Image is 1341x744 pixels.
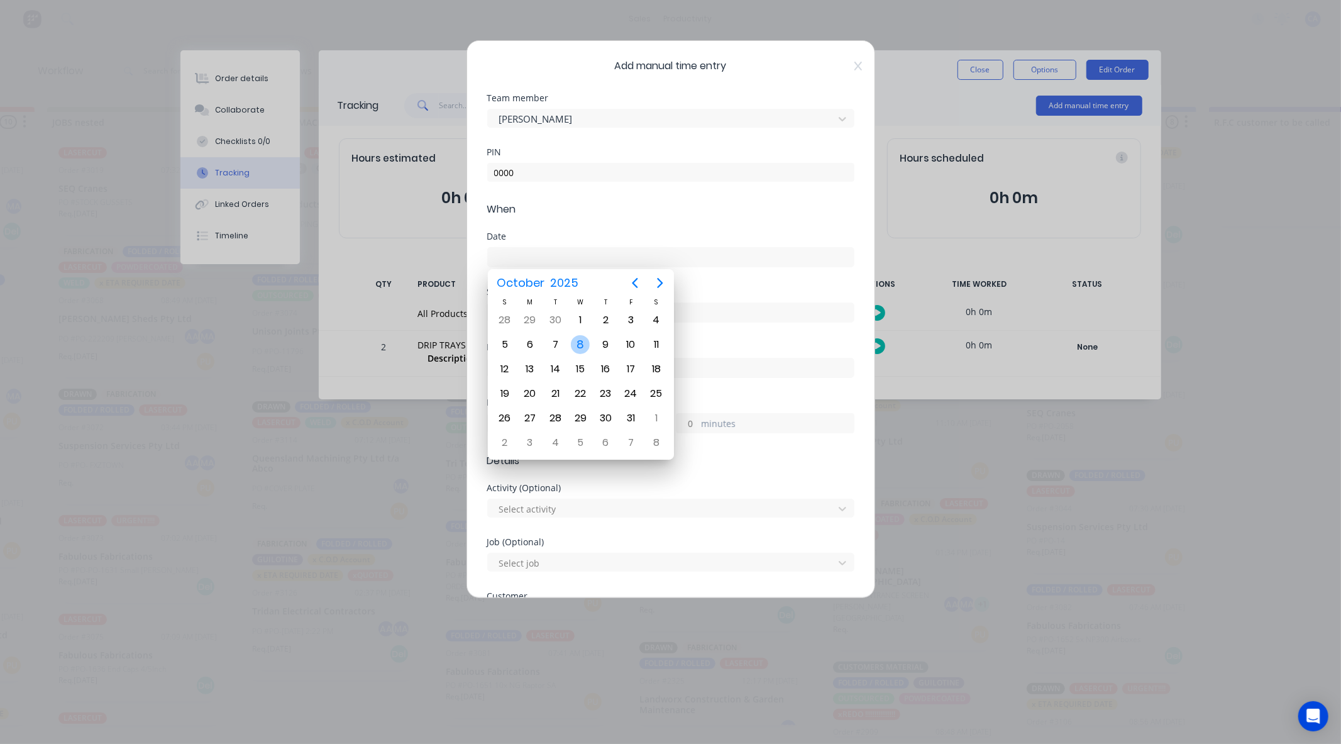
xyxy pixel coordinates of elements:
[487,58,854,74] span: Add manual time entry
[622,384,641,403] div: Friday, October 24, 2025
[495,360,514,379] div: Sunday, October 12, 2025
[647,384,666,403] div: Saturday, October 25, 2025
[487,453,854,469] span: Details
[568,297,593,308] div: W
[546,360,565,379] div: Tuesday, October 14, 2025
[495,409,514,428] div: Sunday, October 26, 2025
[647,311,666,330] div: Saturday, October 4, 2025
[487,484,854,492] div: Activity (Optional)
[487,163,854,182] input: Enter PIN
[546,335,565,354] div: Tuesday, October 7, 2025
[517,297,543,308] div: M
[648,270,673,296] button: Next page
[593,297,618,308] div: T
[489,272,587,294] button: October2025
[495,335,514,354] div: Sunday, October 5, 2025
[1298,701,1328,731] div: Open Intercom Messenger
[622,433,641,452] div: Friday, November 7, 2025
[622,311,641,330] div: Friday, October 3, 2025
[597,409,615,428] div: Thursday, October 30, 2025
[521,433,539,452] div: Monday, November 3, 2025
[571,384,590,403] div: Wednesday, October 22, 2025
[543,297,568,308] div: T
[571,360,590,379] div: Wednesday, October 15, 2025
[702,417,854,433] label: minutes
[521,311,539,330] div: Monday, September 29, 2025
[487,232,854,241] div: Date
[647,433,666,452] div: Saturday, November 8, 2025
[546,409,565,428] div: Tuesday, October 28, 2025
[495,311,514,330] div: Sunday, September 28, 2025
[548,272,582,294] span: 2025
[521,384,539,403] div: Monday, October 20, 2025
[622,335,641,354] div: Friday, October 10, 2025
[622,409,641,428] div: Friday, October 31, 2025
[597,335,615,354] div: Thursday, October 9, 2025
[487,398,854,407] div: Hours worked
[487,287,854,296] div: Start time
[597,384,615,403] div: Thursday, October 23, 2025
[521,335,539,354] div: Monday, October 6, 2025
[571,433,590,452] div: Wednesday, November 5, 2025
[487,343,854,352] div: Finish time
[622,360,641,379] div: Friday, October 17, 2025
[487,538,854,547] div: Job (Optional)
[571,335,590,354] div: Today, Wednesday, October 8, 2025
[546,433,565,452] div: Tuesday, November 4, 2025
[571,409,590,428] div: Wednesday, October 29, 2025
[644,297,669,308] div: S
[487,148,854,157] div: PIN
[647,335,666,354] div: Saturday, October 11, 2025
[487,592,854,601] div: Customer
[647,409,666,428] div: Saturday, November 1, 2025
[487,94,854,103] div: Team member
[647,360,666,379] div: Saturday, October 18, 2025
[597,433,615,452] div: Thursday, November 6, 2025
[492,297,517,308] div: S
[597,311,615,330] div: Thursday, October 2, 2025
[495,433,514,452] div: Sunday, November 2, 2025
[571,311,590,330] div: Wednesday, October 1, 2025
[597,360,615,379] div: Thursday, October 16, 2025
[546,384,565,403] div: Tuesday, October 21, 2025
[494,272,548,294] span: October
[495,384,514,403] div: Sunday, October 19, 2025
[676,414,698,433] input: 0
[546,311,565,330] div: Tuesday, September 30, 2025
[521,360,539,379] div: Monday, October 13, 2025
[521,409,539,428] div: Monday, October 27, 2025
[622,270,648,296] button: Previous page
[487,202,854,217] span: When
[619,297,644,308] div: F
